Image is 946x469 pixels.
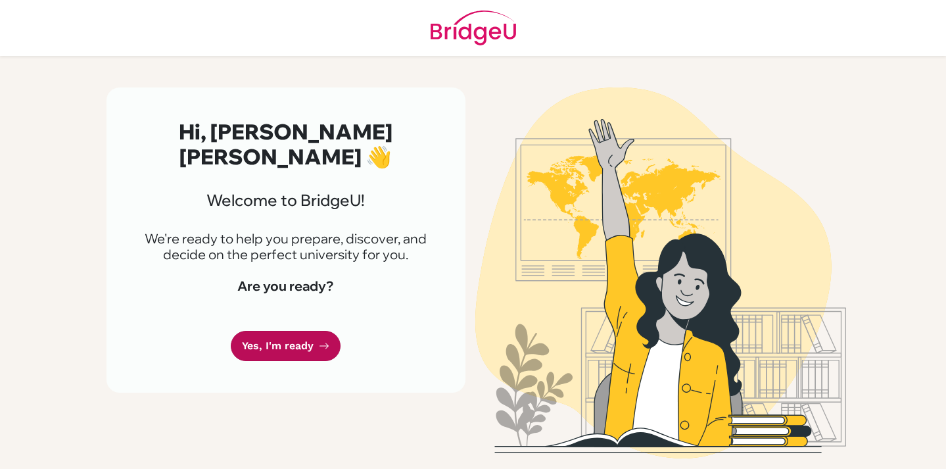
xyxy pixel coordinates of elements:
a: Yes, I'm ready [231,331,341,362]
p: We're ready to help you prepare, discover, and decide on the perfect university for you. [138,231,434,262]
h3: Welcome to BridgeU! [138,191,434,210]
h2: Hi, [PERSON_NAME] [PERSON_NAME] 👋 [138,119,434,170]
h4: Are you ready? [138,278,434,294]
